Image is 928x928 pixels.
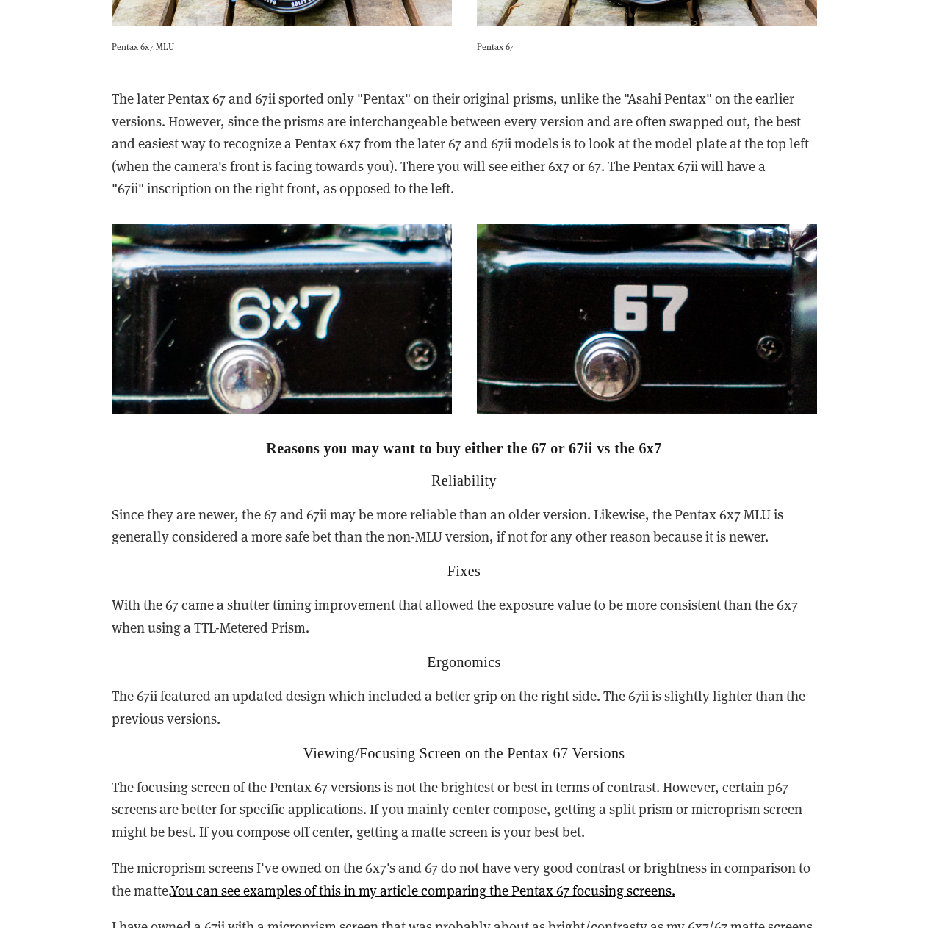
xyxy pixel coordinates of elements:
[112,594,817,639] p: With the 67 came a shutter timing improvement that allowed the exposure value to be more consiste...
[112,224,452,414] img: Difference Between Pentax 6x7 and Pentax 67 versions (8 of 2).jpg
[112,503,817,548] p: Since they are newer, the 67 and 67ii may be more reliable than an older version. Likewise, the P...
[112,562,817,580] h2: Fixes
[112,472,817,489] h2: Reliability
[112,744,817,762] h2: Viewing/Focusing Screen on the Pentax 67 Versions
[112,39,452,54] p: Pentax 6x7 MLU
[266,440,661,456] strong: Reasons you may want to buy either the 67 or 67ii vs the 6x7
[112,776,817,843] p: The focusing screen of the Pentax 67 versions is not the brightest or best in terms of contrast. ...
[112,87,817,199] p: The later Pentax 67 and 67ii sported only "Pentax" on their original prisms, unlike the "Asahi Pe...
[477,224,817,414] img: Difference Between Pentax 6x7 and Pentax 67 versions (7 of 2).jpg
[112,857,817,902] p: The microprism screens I've owned on the 6x7's and 67 do not have very good contrast or brightnes...
[112,685,817,730] p: The 67ii featured an updated design which included a better grip on the right side. The 67ii is s...
[170,881,675,899] a: You can see examples of this in my article comparing the Pentax 67 focusing screens.
[112,653,817,671] h2: Ergonomics
[477,39,817,54] p: Pentax 67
